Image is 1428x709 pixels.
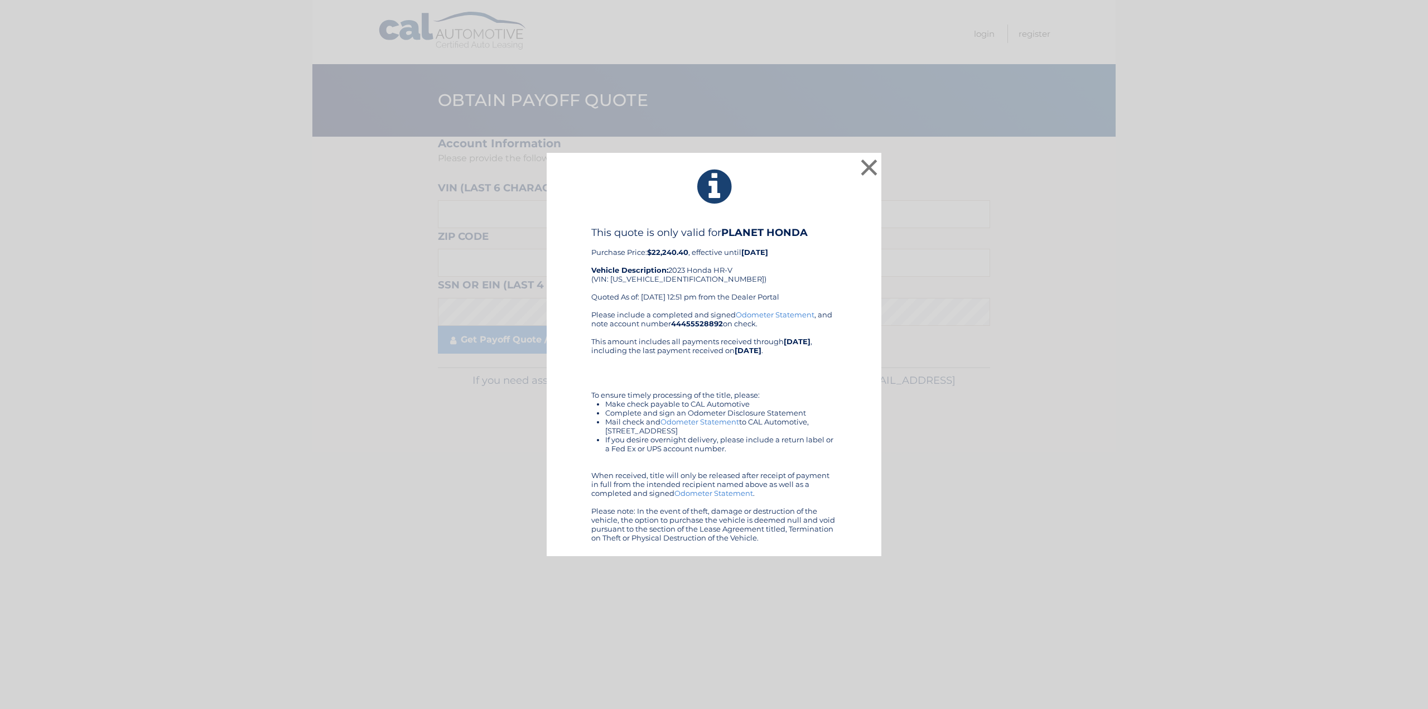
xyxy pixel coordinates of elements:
[736,310,814,319] a: Odometer Statement
[591,310,837,542] div: Please include a completed and signed , and note account number on check. This amount includes al...
[671,319,723,328] b: 44455528892
[674,489,753,498] a: Odometer Statement
[591,226,837,310] div: Purchase Price: , effective until 2023 Honda HR-V (VIN: [US_VEHICLE_IDENTIFICATION_NUMBER]) Quote...
[647,248,688,257] b: $22,240.40
[605,408,837,417] li: Complete and sign an Odometer Disclosure Statement
[735,346,761,355] b: [DATE]
[784,337,811,346] b: [DATE]
[605,435,837,453] li: If you desire overnight delivery, please include a return label or a Fed Ex or UPS account number.
[660,417,739,426] a: Odometer Statement
[591,226,837,239] h4: This quote is only valid for
[591,266,668,274] strong: Vehicle Description:
[721,226,808,239] b: PLANET HONDA
[605,399,837,408] li: Make check payable to CAL Automotive
[741,248,768,257] b: [DATE]
[605,417,837,435] li: Mail check and to CAL Automotive, [STREET_ADDRESS]
[858,156,880,179] button: ×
